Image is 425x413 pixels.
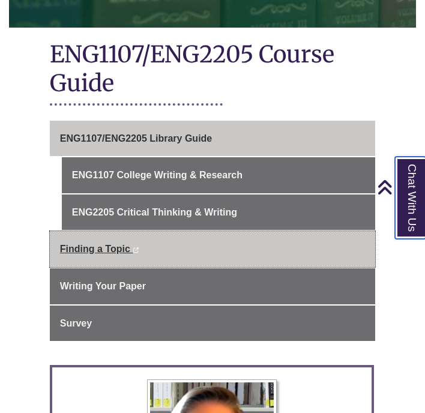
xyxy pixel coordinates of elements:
a: ENG2205 Critical Thinking & Writing [62,194,375,231]
a: Writing Your Paper [50,268,375,304]
a: ENG1107 College Writing & Research [62,157,375,193]
span: ENG1107/ENG2205 Library Guide [60,133,212,143]
span: Finding a Topic [60,244,130,254]
i: This link opens in a new window [133,247,139,253]
a: ENG1107/ENG2205 Library Guide [50,121,375,157]
span: Survey [60,318,92,328]
div: Guide Page Menu [50,121,375,342]
span: Writing Your Paper [60,281,146,291]
h1: ENG1107/ENG2205 Course Guide [50,40,375,100]
a: Finding a Topic [50,231,375,267]
a: Survey [50,306,375,342]
a: Back to Top [377,179,422,195]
